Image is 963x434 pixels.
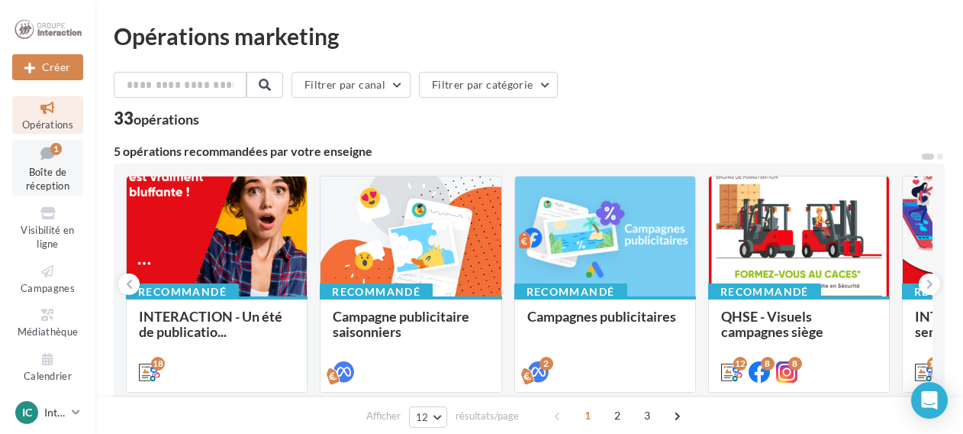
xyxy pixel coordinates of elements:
span: Afficher [366,409,401,423]
span: IC [22,405,32,420]
span: 1 [575,403,600,428]
span: Opérations [22,118,73,131]
p: Interaction CONCARNEAU [44,405,66,420]
span: 3 [635,403,659,428]
button: Filtrer par canal [291,72,411,98]
div: 8 [761,357,775,371]
a: IC Interaction CONCARNEAU [12,398,83,427]
div: 1 [50,143,62,155]
button: Filtrer par catégorie [419,72,558,98]
div: 12 [927,357,941,371]
div: Recommandé [708,283,821,300]
span: Calendrier [24,370,72,382]
span: Visibilité en ligne [21,224,74,251]
span: 2 [605,403,630,428]
a: Visibilité en ligne [12,202,83,254]
button: 12 [409,406,448,428]
span: Campagne publicitaire saisonniers [333,308,469,340]
a: Calendrier [12,348,83,385]
a: Campagnes [12,260,83,297]
a: Opérations [12,96,83,134]
div: 18 [151,357,165,371]
div: Recommandé [320,283,433,300]
div: Open Intercom Messenger [911,382,948,419]
div: opérations [134,112,199,126]
span: Campagnes [21,282,75,294]
span: Médiathèque [18,325,79,338]
span: 12 [416,411,429,423]
div: 33 [114,110,199,127]
span: INTERACTION - Un été de publicatio... [139,308,282,340]
a: Médiathèque [12,303,83,341]
div: 8 [788,357,802,371]
div: Opérations marketing [114,24,945,47]
span: Boîte de réception [26,166,69,193]
div: 5 opérations recommandées par votre enseigne [114,145,920,157]
button: Créer [12,54,83,80]
a: Boîte de réception1 [12,140,83,196]
span: Campagnes publicitaires [527,308,676,325]
span: QHSE - Visuels campagnes siège [721,308,823,340]
div: Recommandé [126,283,239,300]
div: Recommandé [514,283,627,300]
span: résultats/page [456,409,519,423]
div: 12 [733,357,747,371]
div: Nouvelle campagne [12,54,83,80]
div: 2 [539,357,553,371]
